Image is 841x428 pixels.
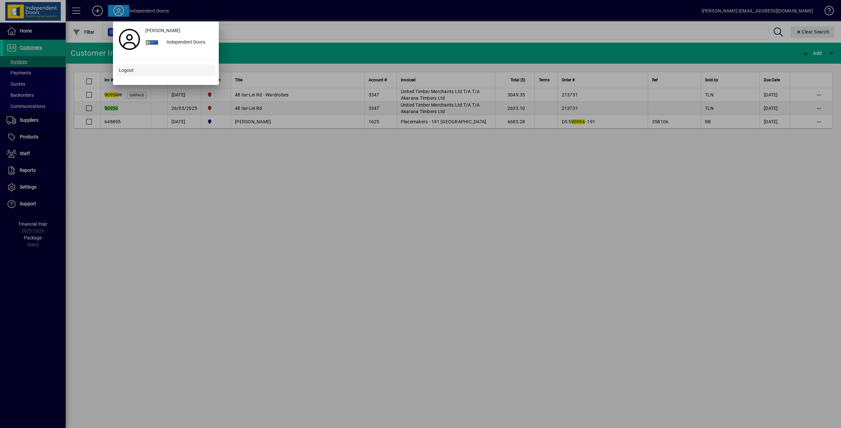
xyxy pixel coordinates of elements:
a: [PERSON_NAME] [143,25,216,37]
a: Profile [116,33,143,45]
span: [PERSON_NAME] [145,27,180,34]
button: Logout [116,65,216,76]
div: Independent Doors [161,37,216,49]
span: Logout [119,67,134,74]
button: Independent Doors [143,37,216,49]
